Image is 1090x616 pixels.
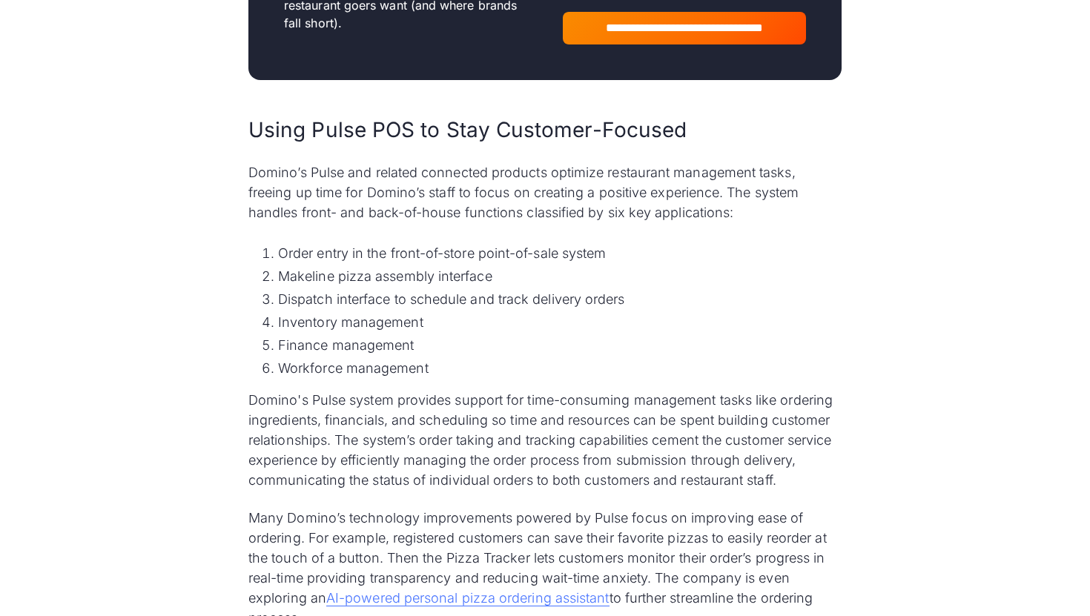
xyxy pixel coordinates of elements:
[278,289,842,309] li: Dispatch interface to schedule and track delivery orders
[278,312,842,332] li: Inventory management
[278,335,842,355] li: Finance management
[248,116,842,145] h2: Using Pulse POS to Stay Customer-Focused
[278,358,842,378] li: Workforce management
[248,162,842,222] p: Domino’s Pulse and related connected products optimize restaurant management tasks, freeing up ti...
[278,266,842,286] li: Makeline pizza assembly interface
[326,590,610,606] a: AI-powered personal pizza ordering assistant
[278,243,842,263] li: Order entry in the front-of-store point-of-sale system
[248,390,842,490] p: Domino's Pulse system provides support for time-consuming management tasks like ordering ingredie...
